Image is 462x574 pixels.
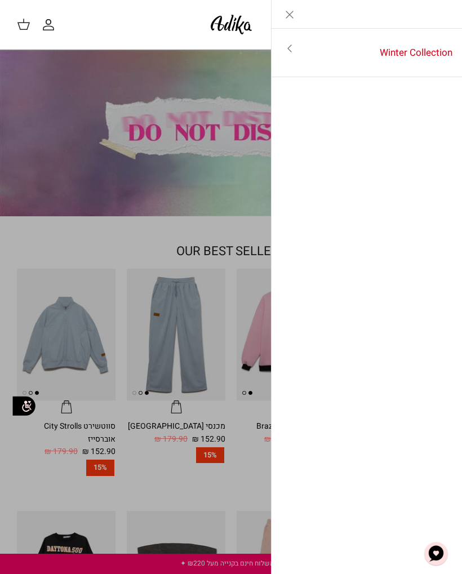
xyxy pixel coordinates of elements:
a: החשבון שלי [42,18,60,32]
img: Adika IL [207,11,255,38]
img: accessibility_icon02.svg [8,390,39,421]
button: צ'אט [419,537,453,571]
